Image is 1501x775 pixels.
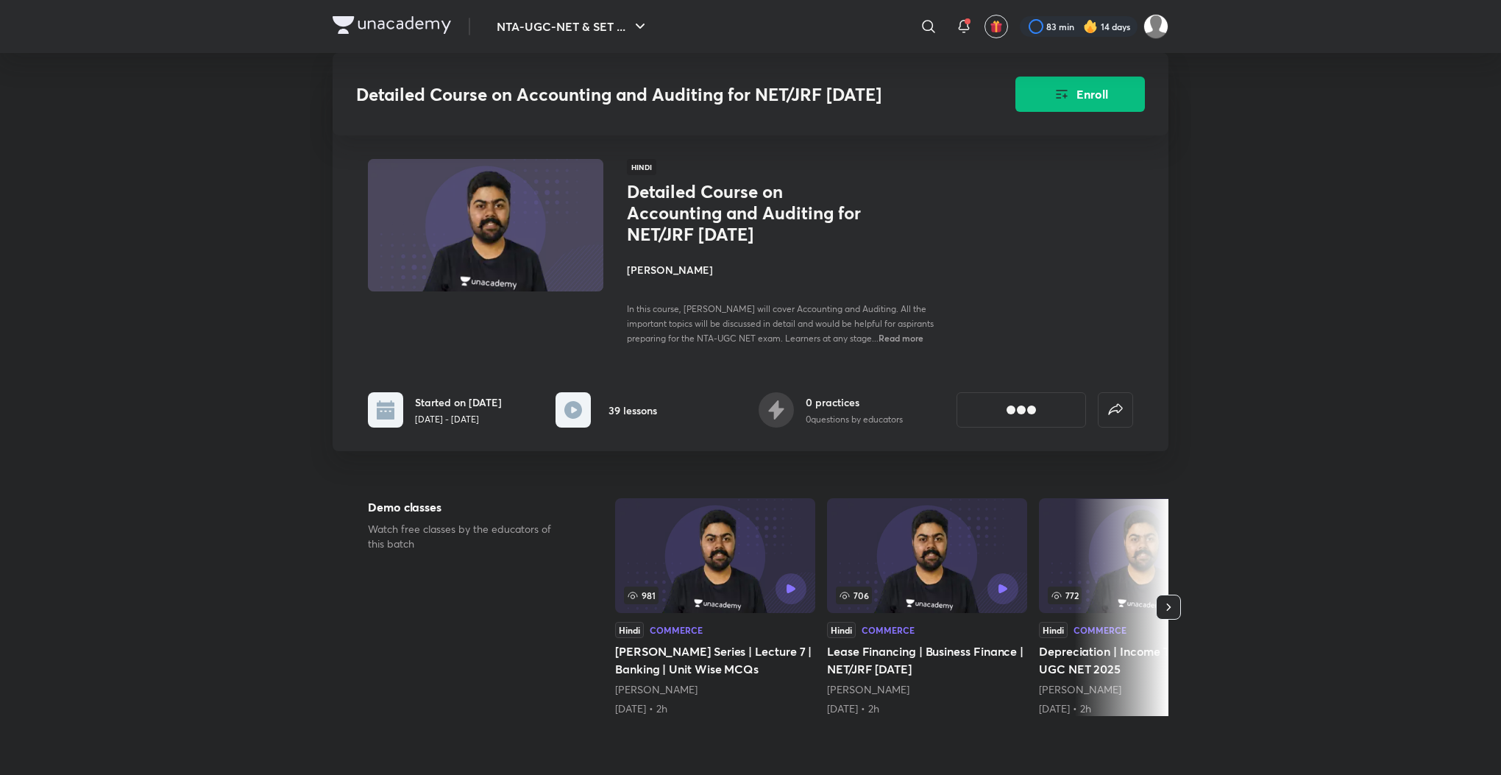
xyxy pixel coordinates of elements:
div: Raghav Wadhwa [827,682,1027,697]
a: Company Logo [333,16,451,38]
div: Hindi [615,622,644,638]
a: Lease Financing | Business Finance | NET/JRF June 2025 [827,498,1027,716]
a: [PERSON_NAME] [615,682,698,696]
a: 706HindiCommerceLease Financing | Business Finance | NET/JRF [DATE][PERSON_NAME][DATE] • 2h [827,498,1027,716]
img: streak [1083,19,1098,34]
a: [PERSON_NAME] [1039,682,1121,696]
div: Raghav Wadhwa [615,682,815,697]
h4: [PERSON_NAME] [627,262,957,277]
button: [object Object] [957,392,1086,428]
h6: Started on [DATE] [415,394,502,410]
h1: Detailed Course on Accounting and Auditing for NET/JRF [DATE] [627,181,867,244]
a: Ram Lakhan Series | Lecture 7 | Banking | Unit Wise MCQs [615,498,815,716]
a: 981HindiCommerce[PERSON_NAME] Series | Lecture 7 | Banking | Unit Wise MCQs[PERSON_NAME][DATE] • 2h [615,498,815,716]
img: Thumbnail [366,158,606,293]
h5: Lease Financing | Business Finance | NET/JRF [DATE] [827,643,1027,678]
a: 772HindiCommerceDepreciation | Income Tax Act, 1961 | UGC NET 2025[PERSON_NAME][DATE] • 2h [1039,498,1239,716]
div: 22nd May • 2h [1039,701,1239,716]
h6: 39 lessons [608,403,657,418]
button: avatar [984,15,1008,38]
div: 30th Apr • 2h [827,701,1027,716]
button: false [1098,392,1133,428]
div: Commerce [1074,626,1126,634]
h3: Detailed Course on Accounting and Auditing for NET/JRF [DATE] [356,84,932,105]
div: Commerce [650,626,703,634]
div: Hindi [1039,622,1068,638]
a: [PERSON_NAME] [827,682,909,696]
img: Company Logo [333,16,451,34]
h5: Demo classes [368,498,568,516]
span: In this course, [PERSON_NAME] will cover Accounting and Auditing. All the important topics will b... [627,303,934,344]
div: 31st Mar • 2h [615,701,815,716]
h5: Depreciation | Income Tax Act, 1961 | UGC NET 2025 [1039,643,1239,678]
button: Enroll [1015,77,1145,112]
span: 706 [836,587,872,604]
h5: [PERSON_NAME] Series | Lecture 7 | Banking | Unit Wise MCQs [615,643,815,678]
p: Watch free classes by the educators of this batch [368,522,568,551]
img: Sakshi Nath [1143,14,1168,39]
div: Commerce [862,626,915,634]
span: Hindi [627,159,656,175]
a: Depreciation | Income Tax Act, 1961 | UGC NET 2025 [1039,498,1239,716]
span: 981 [624,587,659,604]
p: 0 questions by educators [806,413,903,426]
button: NTA-UGC-NET & SET ... [488,12,658,41]
img: avatar [990,20,1003,33]
h6: 0 practices [806,394,903,410]
span: 772 [1048,587,1082,604]
span: Read more [879,332,923,344]
p: [DATE] - [DATE] [415,413,502,426]
div: Raghav Wadhwa [1039,682,1239,697]
div: Hindi [827,622,856,638]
